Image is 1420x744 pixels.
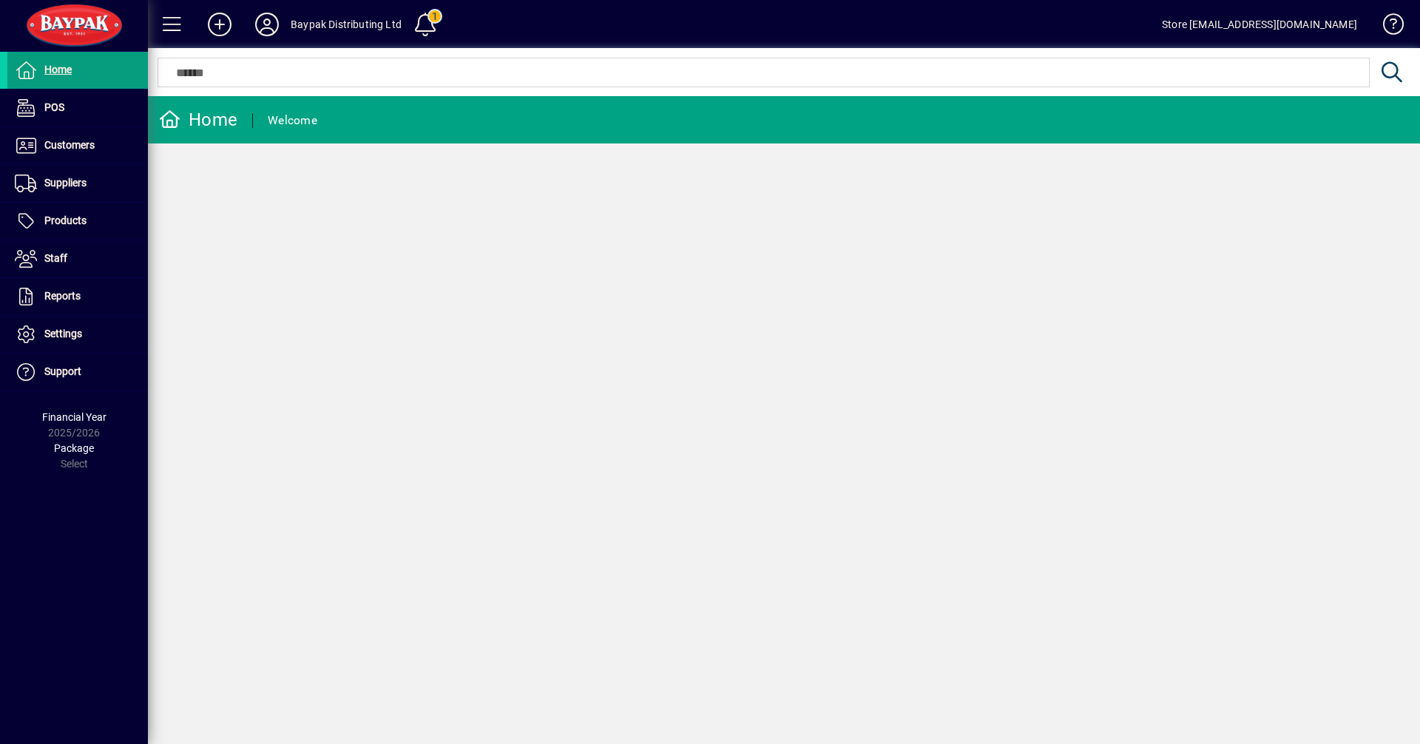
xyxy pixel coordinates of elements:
[44,365,81,377] span: Support
[7,127,148,164] a: Customers
[44,177,87,189] span: Suppliers
[291,13,402,36] div: Baypak Distributing Ltd
[159,108,237,132] div: Home
[44,290,81,302] span: Reports
[42,411,106,423] span: Financial Year
[44,101,64,113] span: POS
[44,214,87,226] span: Products
[268,109,317,132] div: Welcome
[44,328,82,339] span: Settings
[1372,3,1402,51] a: Knowledge Base
[44,252,67,264] span: Staff
[7,240,148,277] a: Staff
[7,316,148,353] a: Settings
[44,139,95,151] span: Customers
[7,203,148,240] a: Products
[7,278,148,315] a: Reports
[7,165,148,202] a: Suppliers
[7,354,148,390] a: Support
[7,89,148,126] a: POS
[243,11,291,38] button: Profile
[1162,13,1357,36] div: Store [EMAIL_ADDRESS][DOMAIN_NAME]
[196,11,243,38] button: Add
[44,64,72,75] span: Home
[54,442,94,454] span: Package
